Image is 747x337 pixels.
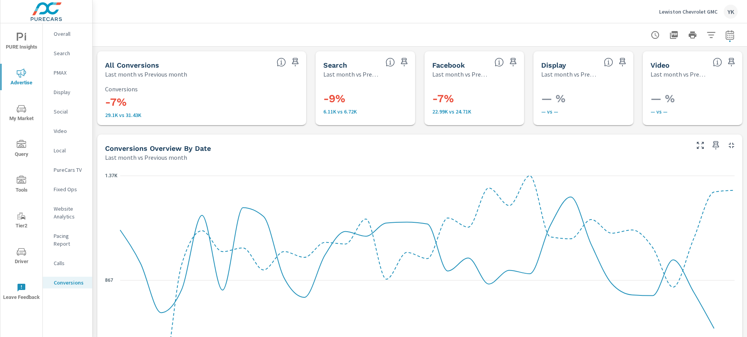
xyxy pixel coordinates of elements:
[685,27,700,43] button: Print Report
[659,8,717,15] p: Lewiston Chevrolet GMC
[541,70,597,79] p: Last month vs Previous month
[54,88,86,96] p: Display
[724,5,738,19] div: YK
[54,166,86,174] p: PureCars TV
[54,259,86,267] p: Calls
[43,47,92,59] div: Search
[722,27,738,43] button: Select Date Range
[105,144,211,152] h5: Conversions Overview By Date
[43,28,92,40] div: Overall
[105,96,298,109] h3: -7%
[323,92,426,105] h3: -9%
[105,153,187,162] p: Last month vs Previous month
[105,70,187,79] p: Last month vs Previous month
[105,86,298,93] p: Conversions
[54,127,86,135] p: Video
[105,112,298,118] p: 29,097 vs 31,429
[694,139,707,152] button: Make Fullscreen
[43,257,92,269] div: Calls
[43,86,92,98] div: Display
[386,58,395,67] span: Search Conversions include Actions, Leads and Unmapped Conversions.
[43,164,92,176] div: PureCars TV
[432,61,465,69] h5: Facebook
[54,205,86,220] p: Website Analytics
[541,108,644,115] p: — vs —
[3,176,40,195] span: Tools
[0,23,42,309] div: nav menu
[54,279,86,286] p: Conversions
[651,61,670,69] h5: Video
[323,61,347,69] h5: Search
[43,125,92,137] div: Video
[3,33,40,52] span: PURE Insights
[398,56,410,68] span: Save this to your personalized report
[43,106,92,117] div: Social
[43,203,92,222] div: Website Analytics
[54,147,86,154] p: Local
[666,27,682,43] button: "Export Report to PDF"
[616,56,629,68] span: Save this to your personalized report
[3,140,40,159] span: Query
[105,278,113,283] text: 867
[289,56,302,68] span: Save this to your personalized report
[494,58,504,67] span: All conversions reported from Facebook with duplicates filtered out
[3,68,40,87] span: Advertise
[43,183,92,195] div: Fixed Ops
[507,56,519,68] span: Save this to your personalized report
[54,108,86,115] p: Social
[54,30,86,38] p: Overall
[3,283,40,302] span: Leave Feedback
[713,58,722,67] span: Video Conversions include Actions, Leads and Unmapped Conversions
[105,61,159,69] h5: All Conversions
[54,69,86,77] p: PMAX
[323,70,379,79] p: Last month vs Previous month
[725,139,738,152] button: Minimize Widget
[323,108,426,115] p: 6,106 vs 6,717
[43,67,92,79] div: PMAX
[604,58,613,67] span: Display Conversions include Actions, Leads and Unmapped Conversions
[541,92,644,105] h3: — %
[710,139,722,152] span: Save this to your personalized report
[3,104,40,123] span: My Market
[43,277,92,288] div: Conversions
[3,211,40,230] span: Tier2
[432,70,488,79] p: Last month vs Previous month
[432,108,535,115] p: 22,991 vs 24,712
[54,49,86,57] p: Search
[54,185,86,193] p: Fixed Ops
[432,92,535,105] h3: -7%
[54,232,86,248] p: Pacing Report
[703,27,719,43] button: Apply Filters
[277,58,286,67] span: All Conversions include Actions, Leads and Unmapped Conversions
[725,56,738,68] span: Save this to your personalized report
[43,145,92,156] div: Local
[105,173,117,178] text: 1.37K
[651,70,707,79] p: Last month vs Previous month
[43,230,92,250] div: Pacing Report
[541,61,566,69] h5: Display
[3,247,40,266] span: Driver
